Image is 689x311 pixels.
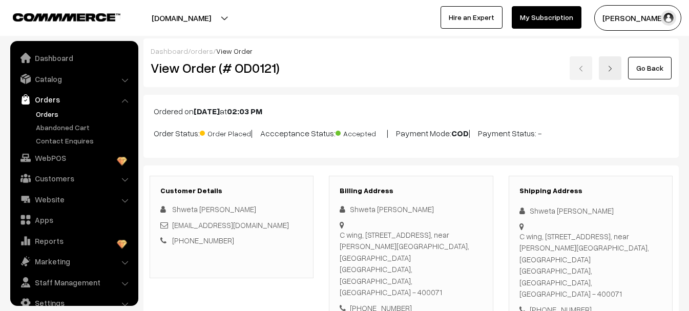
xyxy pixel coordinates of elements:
[194,106,220,116] b: [DATE]
[227,106,262,116] b: 02:03 PM
[519,186,662,195] h3: Shipping Address
[160,186,303,195] h3: Customer Details
[519,231,662,300] div: C wing, [STREET_ADDRESS], near [PERSON_NAME][GEOGRAPHIC_DATA], [GEOGRAPHIC_DATA] [GEOGRAPHIC_DATA...
[594,5,681,31] button: [PERSON_NAME]
[33,109,135,119] a: Orders
[13,190,135,209] a: Website
[13,252,135,271] a: Marketing
[216,47,253,55] span: View Order
[191,47,213,55] a: orders
[33,135,135,146] a: Contact Enquires
[441,6,503,29] a: Hire an Expert
[13,10,102,23] a: COMMMERCE
[13,70,135,88] a: Catalog
[13,149,135,167] a: WebPOS
[13,211,135,229] a: Apps
[33,122,135,133] a: Abandoned Cart
[151,46,672,56] div: / /
[607,66,613,72] img: right-arrow.png
[519,205,662,217] div: Shweta [PERSON_NAME]
[661,10,676,26] img: user
[151,60,314,76] h2: View Order (# OD0121)
[13,232,135,250] a: Reports
[13,90,135,109] a: Orders
[154,126,669,139] p: Order Status: | Accceptance Status: | Payment Mode: | Payment Status: -
[13,273,135,292] a: Staff Management
[116,5,247,31] button: [DOMAIN_NAME]
[154,105,669,117] p: Ordered on at
[451,128,469,138] b: COD
[172,236,234,245] a: [PHONE_NUMBER]
[172,220,289,230] a: [EMAIL_ADDRESS][DOMAIN_NAME]
[340,186,482,195] h3: Billing Address
[13,13,120,21] img: COMMMERCE
[512,6,581,29] a: My Subscription
[13,169,135,188] a: Customers
[340,229,482,298] div: C wing, [STREET_ADDRESS], near [PERSON_NAME][GEOGRAPHIC_DATA], [GEOGRAPHIC_DATA] [GEOGRAPHIC_DATA...
[172,204,256,214] span: Shweta [PERSON_NAME]
[336,126,387,139] span: Accepted
[151,47,188,55] a: Dashboard
[340,203,482,215] div: Shweta [PERSON_NAME]
[628,57,672,79] a: Go Back
[200,126,251,139] span: Order Placed
[13,49,135,67] a: Dashboard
